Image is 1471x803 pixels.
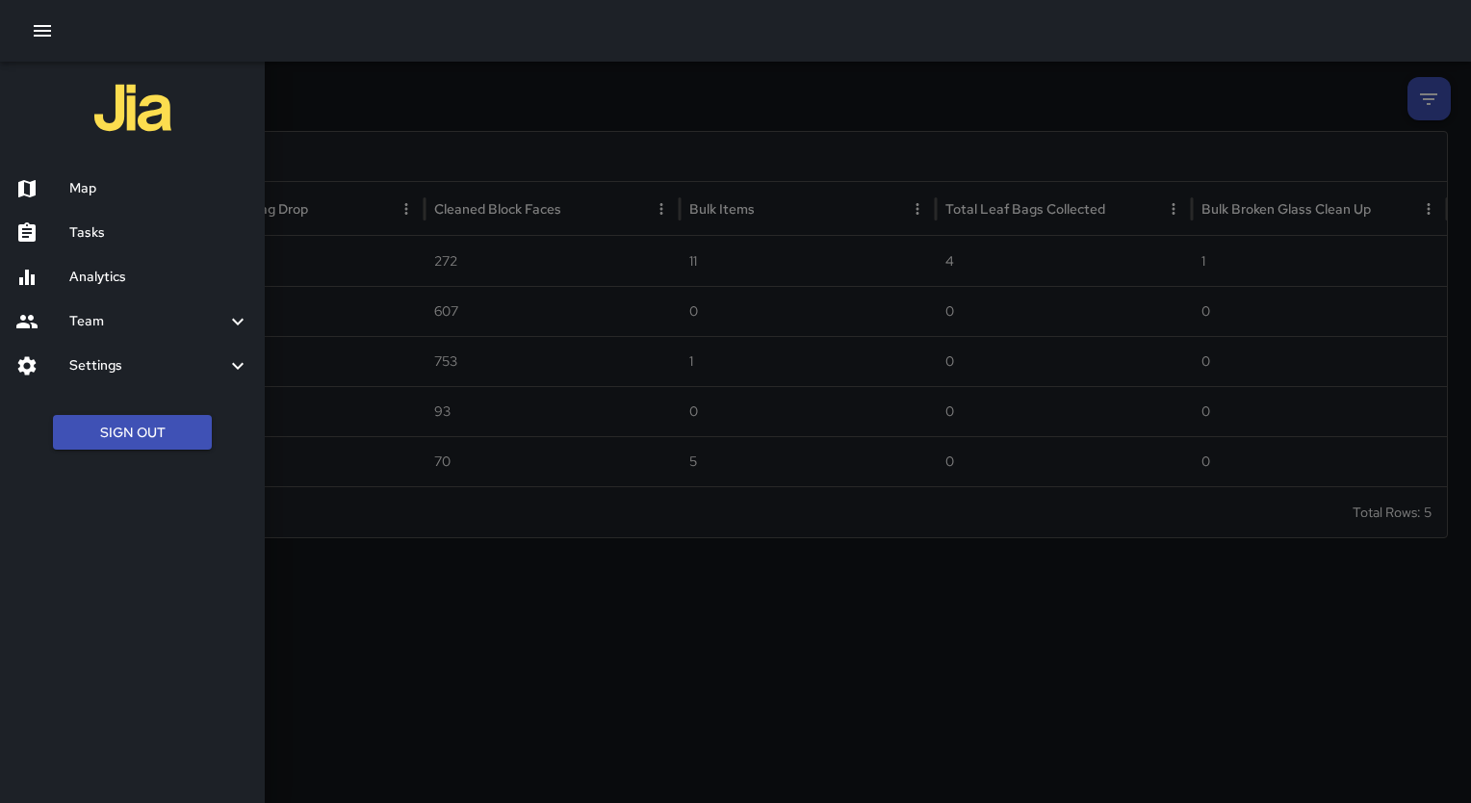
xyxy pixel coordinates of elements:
[53,415,212,451] button: Sign Out
[69,222,249,244] h6: Tasks
[69,178,249,199] h6: Map
[69,355,226,376] h6: Settings
[94,69,171,146] img: jia-logo
[69,267,249,288] h6: Analytics
[69,311,226,332] h6: Team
